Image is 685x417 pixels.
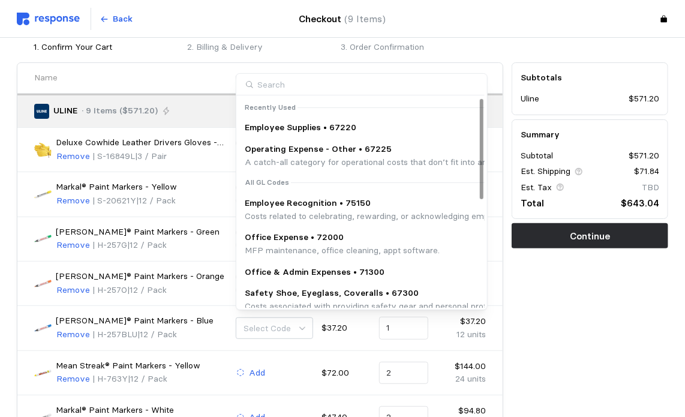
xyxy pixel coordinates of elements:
[629,149,659,163] p: $571.20
[56,372,91,386] button: Remove
[245,244,440,257] p: MFP maintenance, office cleaning, appt software.
[34,320,52,337] img: H-257BLU
[34,364,52,382] img: H-763Y
[53,104,77,118] p: ULINE
[128,239,167,250] span: | 12 / Pack
[56,194,91,208] button: Remove
[521,196,544,211] p: Total
[136,151,167,161] span: | 3 / Pair
[34,230,52,248] img: H-257G
[187,41,332,54] p: 2. Billing & Delivery
[245,143,609,156] p: Operating Expense - Other • 67225
[236,366,266,380] button: Add
[386,362,422,384] input: Qty
[128,284,167,295] span: | 12 / Pack
[236,71,269,85] p: GL Code
[82,104,158,118] p: · 9 Items ($571.20)
[236,317,314,340] button: Select Code
[322,367,371,380] p: $72.00
[93,329,138,340] span: | H-257BLU
[245,121,356,134] p: Employee Supplies • 67220
[521,149,553,163] p: Subtotal
[521,181,552,194] p: Est. Tax
[521,165,570,178] p: Est. Shipping
[56,284,90,297] p: Remove
[128,373,168,384] span: | 12 / Pack
[17,13,80,25] img: svg%3e
[454,71,486,85] p: Amount
[341,41,486,54] p: 3. Order Confirmation
[250,367,266,380] p: Add
[634,165,659,178] p: $71.84
[56,181,177,194] p: Markal® Paint Markers - Yellow
[56,150,90,163] p: Remove
[345,13,386,25] span: (9 Items)
[93,239,128,250] span: | H-257G
[56,328,91,342] button: Remove
[56,226,220,239] p: [PERSON_NAME]® Paint Markers - Green
[138,329,178,340] span: | 12 / Pack
[137,195,176,206] span: | 12 / Pack
[34,71,58,85] p: Name
[521,71,659,84] h5: Subtotals
[521,92,539,106] p: Uline
[56,149,91,164] button: Remove
[236,74,485,96] input: Search
[437,373,486,386] p: 24 units
[34,41,179,54] p: 1. Confirm Your Cart
[642,181,659,194] p: TBD
[56,239,90,252] p: Remove
[521,128,659,141] h5: Summary
[93,195,137,206] span: | S-20621Y
[34,141,52,158] img: S-16849L
[437,315,486,328] p: $37.20
[56,194,90,208] p: Remove
[56,238,91,253] button: Remove
[56,404,174,417] p: Markal® Paint Markers - White
[322,322,371,335] p: $37.20
[56,283,91,298] button: Remove
[437,328,486,341] p: 12 units
[570,229,610,244] p: Continue
[245,266,384,279] p: Office & Admin Expenses • 71300
[93,151,136,161] span: | S-16849L
[56,373,90,386] p: Remove
[93,373,128,384] span: | H-763Y
[93,284,128,295] span: | H-257O
[244,323,291,334] span: Select Code
[245,231,440,244] p: Office Expense • 72000
[34,185,52,203] img: S-20621Y
[387,71,420,85] p: Quantity
[512,223,668,248] button: Continue
[322,71,342,85] p: Price
[34,275,52,292] img: H-257O
[629,92,659,106] p: $571.20
[621,196,659,211] p: $643.04
[56,270,224,283] p: [PERSON_NAME]® Paint Markers - Orange
[93,8,140,31] button: Back
[437,360,486,373] p: $144.00
[113,13,133,26] p: Back
[56,136,227,149] p: Deluxe Cowhide Leather Drivers Gloves - Large
[299,11,386,26] h4: Checkout
[245,156,609,169] p: A catch-all category for operational costs that don’t fit into any predefined supply categories.
[56,359,200,373] p: Mean Streak® Paint Markers - Yellow
[56,328,90,341] p: Remove
[56,314,214,328] p: [PERSON_NAME]® Paint Markers - Blue
[386,317,422,339] input: Qty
